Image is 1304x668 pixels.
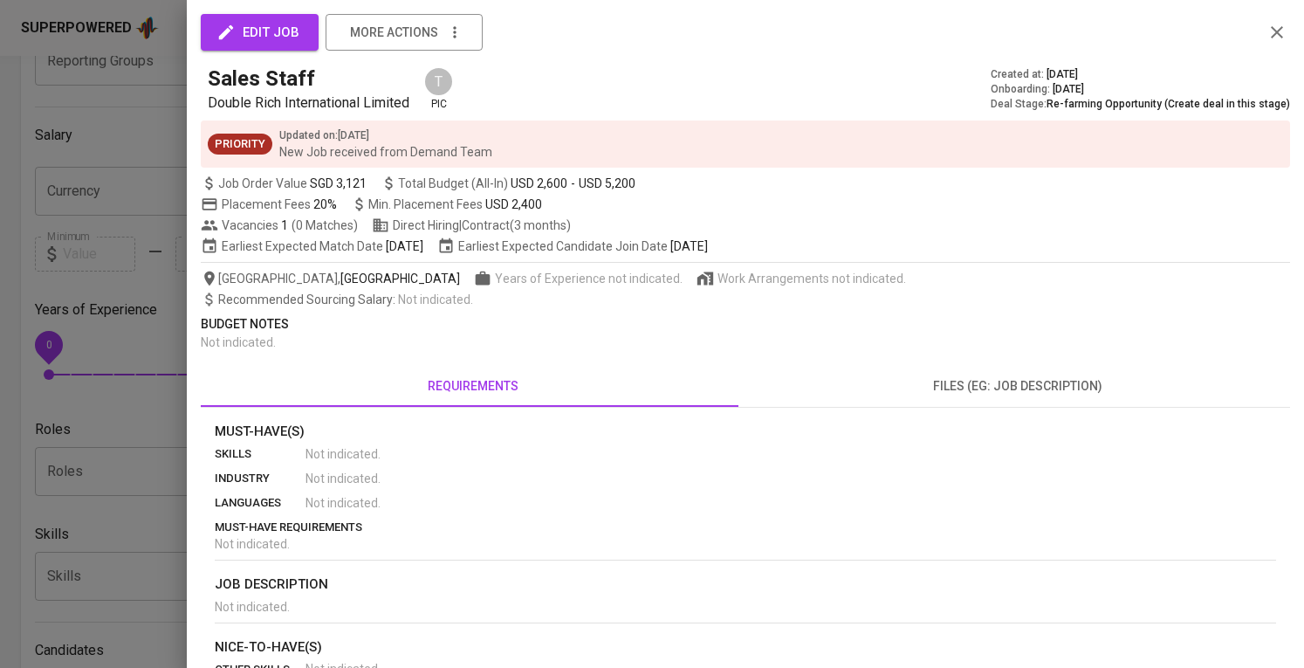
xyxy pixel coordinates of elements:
[222,197,337,211] span: Placement Fees
[423,66,454,112] div: pic
[208,65,315,93] h5: Sales Staff
[485,197,542,211] span: USD 2,400
[381,175,635,192] span: Total Budget (All-In)
[670,238,708,255] span: [DATE]
[495,270,683,287] span: Years of Experience not indicated.
[511,175,567,192] span: USD 2,600
[991,82,1290,97] div: Onboarding :
[437,238,708,255] span: Earliest Expected Candidate Join Date
[717,270,906,287] span: Work Arrangements not indicated.
[208,94,409,111] span: Double Rich International Limited
[1047,98,1290,110] span: Re-farming Opportunity (Create deal in this stage)
[201,238,423,255] span: Earliest Expected Match Date
[215,470,305,487] p: industry
[423,66,454,97] div: T
[310,175,367,192] span: SGD 3,121
[215,445,305,463] p: skills
[215,519,1276,536] p: must-have requirements
[991,67,1290,82] div: Created at :
[201,175,367,192] span: Job Order Value
[215,600,290,614] span: Not indicated .
[201,270,460,287] span: [GEOGRAPHIC_DATA] ,
[386,238,423,255] span: [DATE]
[215,575,1276,595] p: job description
[991,97,1290,112] div: Deal Stage :
[201,335,276,349] span: Not indicated .
[398,293,473,306] span: Not indicated .
[201,315,1290,334] p: Budget Notes
[220,21,299,44] span: edit job
[215,494,305,512] p: languages
[313,197,337,211] span: 20%
[372,217,571,234] span: Direct Hiring | Contract (3 months)
[756,375,1280,397] span: files (eg: job description)
[215,637,1276,658] p: nice-to-have(s)
[279,143,492,161] p: New Job received from Demand Team
[326,14,483,51] button: more actions
[305,494,381,512] span: Not indicated .
[350,22,438,44] span: more actions
[279,127,492,143] p: Updated on : [DATE]
[340,270,460,287] span: [GEOGRAPHIC_DATA]
[368,197,542,211] span: Min. Placement Fees
[201,217,358,234] span: Vacancies ( 0 Matches )
[1047,67,1078,82] span: [DATE]
[215,422,1276,442] p: Must-Have(s)
[1053,82,1084,97] span: [DATE]
[305,445,381,463] span: Not indicated .
[579,175,635,192] span: USD 5,200
[278,217,288,234] span: 1
[208,136,272,153] span: Priority
[201,14,319,51] button: edit job
[211,375,735,397] span: requirements
[305,470,381,487] span: Not indicated .
[218,293,398,306] span: Recommended Sourcing Salary :
[571,175,575,192] span: -
[215,537,290,551] span: Not indicated .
